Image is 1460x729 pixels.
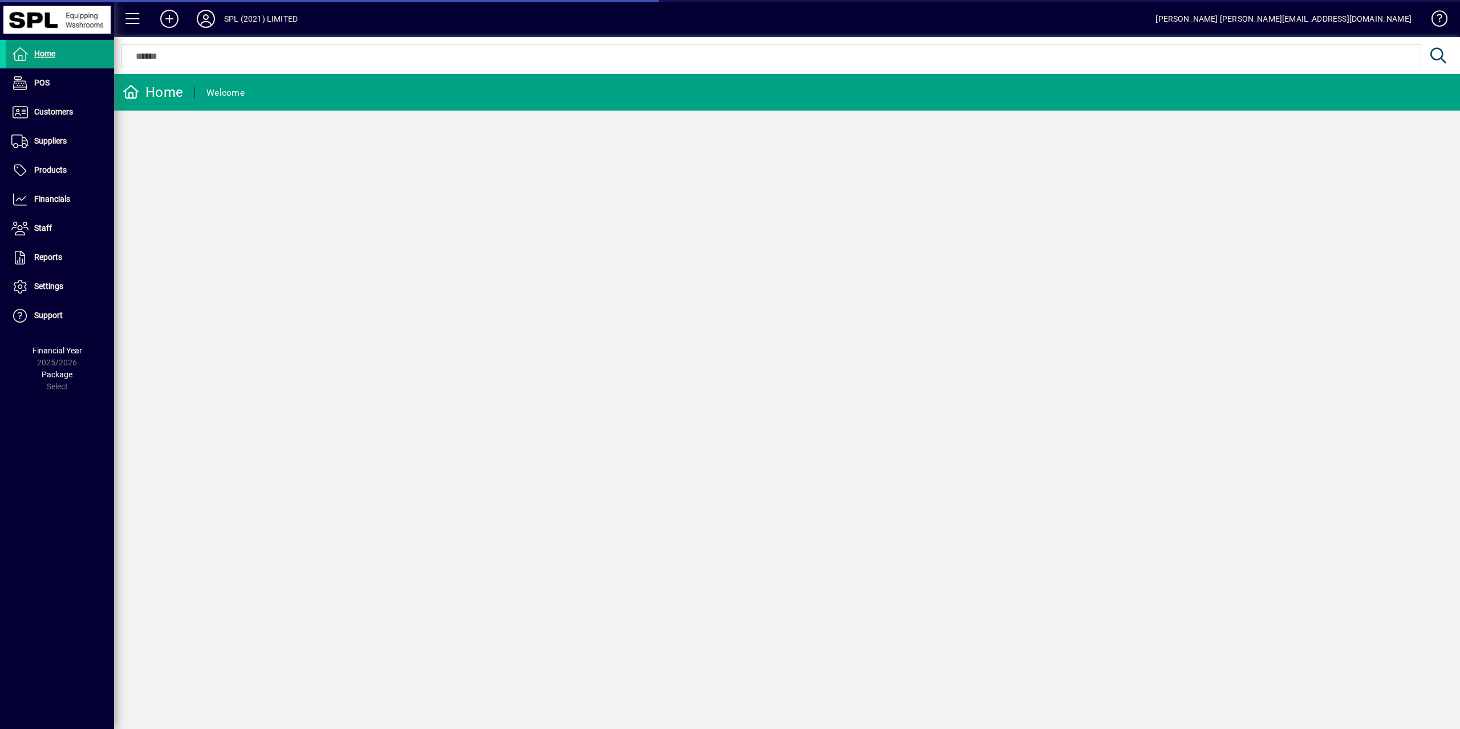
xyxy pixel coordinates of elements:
[6,272,114,301] a: Settings
[34,49,55,58] span: Home
[34,107,73,116] span: Customers
[34,311,63,320] span: Support
[1423,2,1446,39] a: Knowledge Base
[6,69,114,97] a: POS
[34,252,62,262] span: Reports
[6,156,114,185] a: Products
[6,127,114,156] a: Suppliers
[34,78,50,87] span: POS
[34,136,67,145] span: Suppliers
[6,243,114,272] a: Reports
[34,165,67,174] span: Products
[33,346,82,355] span: Financial Year
[6,214,114,243] a: Staff
[6,302,114,330] a: Support
[34,282,63,291] span: Settings
[6,185,114,214] a: Financials
[6,98,114,127] a: Customers
[151,9,188,29] button: Add
[34,194,70,203] span: Financials
[188,9,224,29] button: Profile
[42,370,72,379] span: Package
[34,223,52,233] span: Staff
[206,84,245,102] div: Welcome
[123,83,183,101] div: Home
[1155,10,1412,28] div: [PERSON_NAME] [PERSON_NAME][EMAIL_ADDRESS][DOMAIN_NAME]
[224,10,298,28] div: SPL (2021) LIMITED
